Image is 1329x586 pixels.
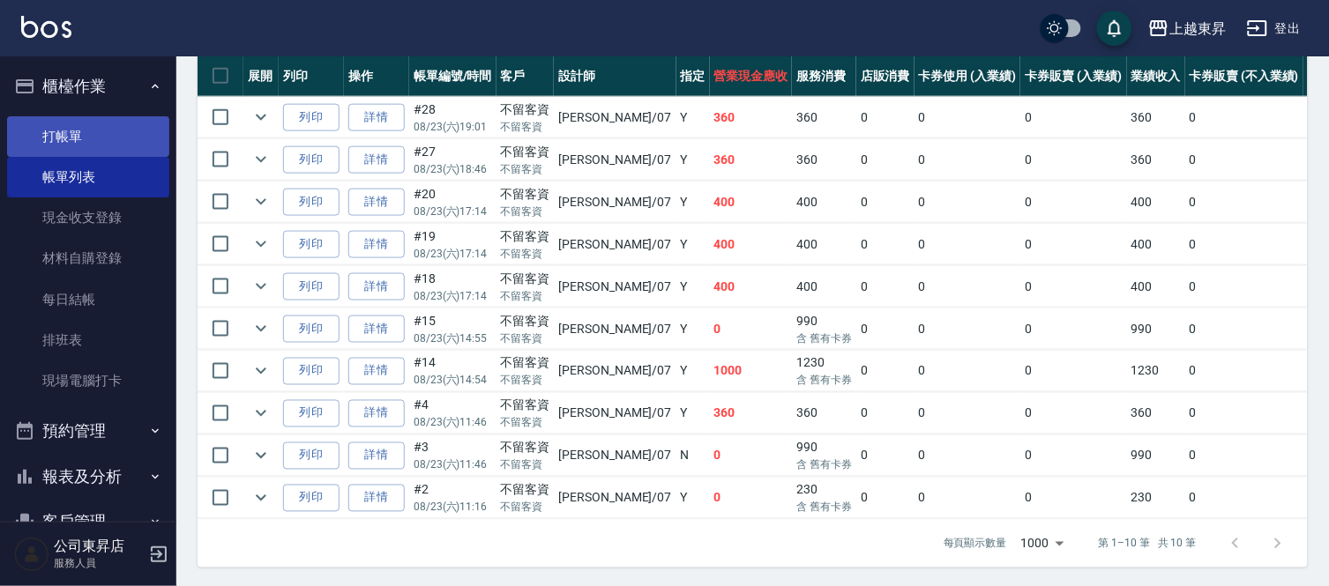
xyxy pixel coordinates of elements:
p: 不留客資 [501,457,550,473]
td: 360 [710,139,793,181]
td: 0 [710,435,793,477]
a: 詳情 [348,104,405,131]
td: 0 [1185,139,1303,181]
img: Logo [21,16,71,38]
td: 0 [1020,478,1127,519]
td: 400 [792,266,856,308]
td: 0 [1020,182,1127,223]
a: 材料自購登錄 [7,238,169,278]
p: 不留客資 [501,288,550,304]
div: 不留客資 [501,312,550,330]
button: 列印 [283,485,340,512]
td: #2 [409,478,497,519]
td: 0 [915,139,1021,181]
td: [PERSON_NAME] /07 [554,182,676,223]
p: 不留客資 [501,500,550,516]
td: 0 [1020,224,1127,265]
td: 0 [1185,182,1303,223]
p: 不留客資 [501,246,550,262]
div: 不留客資 [501,227,550,246]
button: 報表及分析 [7,454,169,500]
th: 展開 [243,56,279,97]
h5: 公司東昇店 [54,538,144,555]
button: expand row [248,485,274,511]
p: 含 舊有卡券 [796,373,852,389]
div: 不留客資 [501,270,550,288]
td: 0 [856,351,915,392]
td: 0 [1185,224,1303,265]
td: 0 [1185,393,1303,434]
div: 不留客資 [501,143,550,161]
a: 詳情 [348,231,405,258]
td: 0 [856,308,915,350]
p: 不留客資 [501,161,550,177]
td: N [676,435,710,477]
a: 詳情 [348,315,405,343]
td: [PERSON_NAME] /07 [554,139,676,181]
td: 360 [1127,393,1185,434]
p: 08/23 (六) 17:14 [414,204,492,219]
img: Person [14,537,49,572]
div: 1000 [1014,520,1071,567]
td: 0 [856,266,915,308]
td: Y [676,393,710,434]
td: 0 [915,351,1021,392]
button: 列印 [283,146,340,174]
td: 360 [792,97,856,138]
td: 0 [1185,435,1303,477]
td: [PERSON_NAME] /07 [554,478,676,519]
td: 0 [1020,435,1127,477]
td: 0 [915,97,1021,138]
p: 不留客資 [501,119,550,135]
button: expand row [248,104,274,130]
p: 不留客資 [501,415,550,431]
p: 含 舊有卡券 [796,500,852,516]
td: 0 [1020,266,1127,308]
td: 0 [915,435,1021,477]
a: 打帳單 [7,116,169,157]
td: 0 [1185,97,1303,138]
p: 含 舊有卡券 [796,330,852,346]
a: 詳情 [348,273,405,300]
p: 08/23 (六) 19:01 [414,119,492,135]
button: 列印 [283,400,340,427]
td: 0 [1020,97,1127,138]
td: 230 [792,478,856,519]
button: 列印 [283,104,340,131]
th: 列印 [279,56,344,97]
td: Y [676,139,710,181]
td: 400 [1127,224,1185,265]
th: 帳單編號/時間 [409,56,497,97]
td: 0 [1020,393,1127,434]
td: #20 [409,182,497,223]
th: 客戶 [497,56,555,97]
td: [PERSON_NAME] /07 [554,308,676,350]
p: 08/23 (六) 11:46 [414,415,492,431]
button: 登出 [1240,12,1308,45]
td: [PERSON_NAME] /07 [554,224,676,265]
td: Y [676,308,710,350]
td: 400 [710,266,793,308]
td: 0 [915,308,1021,350]
td: 360 [710,393,793,434]
th: 營業現金應收 [710,56,793,97]
div: 不留客資 [501,397,550,415]
button: 櫃檯作業 [7,63,169,109]
td: 1230 [792,351,856,392]
button: 列印 [283,358,340,385]
button: 列印 [283,273,340,300]
button: 列印 [283,231,340,258]
td: 0 [856,97,915,138]
th: 服務消費 [792,56,856,97]
p: 08/23 (六) 11:46 [414,457,492,473]
button: 列印 [283,189,340,216]
th: 卡券販賣 (不入業績) [1185,56,1303,97]
p: 不留客資 [501,330,550,346]
td: 0 [856,182,915,223]
a: 現場電腦打卡 [7,360,169,401]
button: expand row [248,400,274,427]
td: [PERSON_NAME] /07 [554,351,676,392]
div: 不留客資 [501,100,550,119]
td: Y [676,97,710,138]
td: #28 [409,97,497,138]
